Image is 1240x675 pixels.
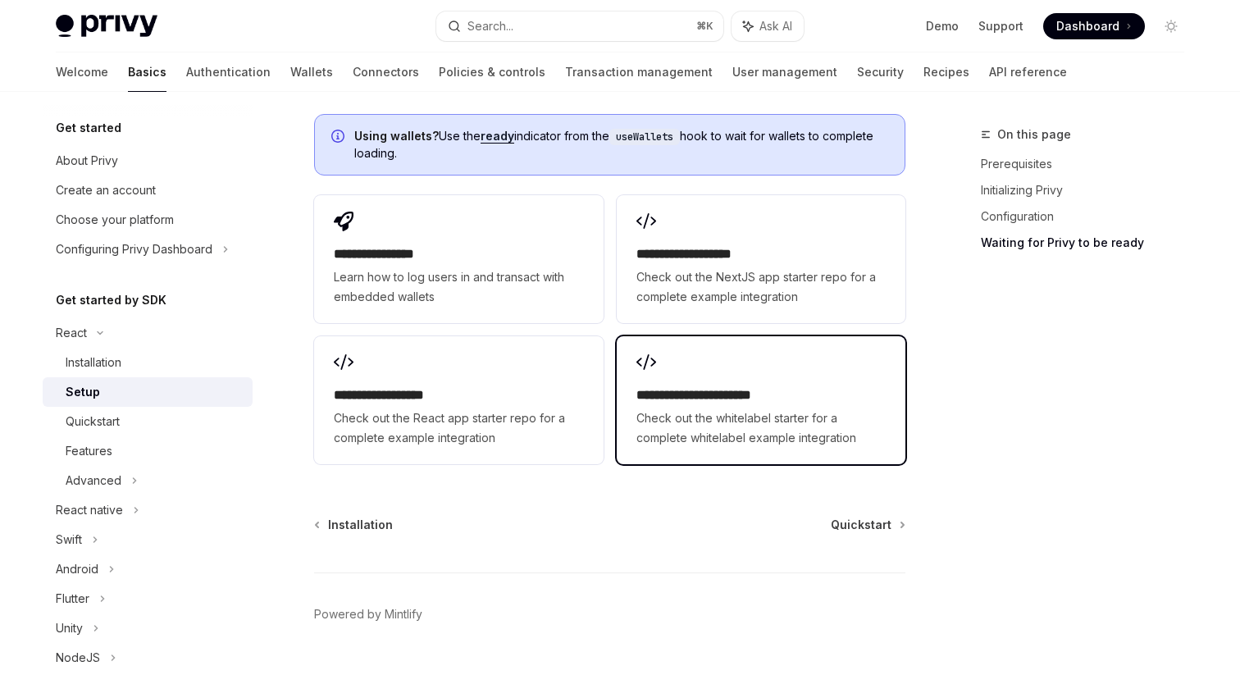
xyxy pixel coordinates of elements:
svg: Info [331,130,348,146]
button: Ask AI [732,11,804,41]
a: Transaction management [565,52,713,92]
span: Quickstart [831,517,891,533]
div: React native [56,500,123,520]
code: useWallets [609,129,680,145]
a: Setup [43,377,253,407]
span: Learn how to log users in and transact with embedded wallets [334,267,583,307]
div: Quickstart [66,412,120,431]
span: On this page [997,125,1071,144]
div: NodeJS [56,648,100,668]
a: Dashboard [1043,13,1145,39]
div: Swift [56,530,82,550]
div: Choose your platform [56,210,174,230]
div: Unity [56,618,83,638]
span: Installation [328,517,393,533]
h5: Get started by SDK [56,290,166,310]
a: Quickstart [43,407,253,436]
div: Installation [66,353,121,372]
span: Use the indicator from the hook to wait for wallets to complete loading. [354,128,888,162]
a: Wallets [290,52,333,92]
img: light logo [56,15,157,38]
span: Ask AI [759,18,792,34]
a: Installation [43,348,253,377]
a: **** **** **** **** ***Check out the whitelabel starter for a complete whitelabel example integra... [617,336,905,464]
a: User management [732,52,837,92]
span: Check out the React app starter repo for a complete example integration [334,408,583,448]
a: **** **** **** ****Check out the NextJS app starter repo for a complete example integration [617,195,905,323]
div: Features [66,441,112,461]
button: Toggle dark mode [1158,13,1184,39]
a: Configuration [981,203,1197,230]
span: ⌘ K [696,20,713,33]
div: React [56,323,87,343]
a: Features [43,436,253,466]
a: Support [978,18,1023,34]
a: Quickstart [831,517,904,533]
a: About Privy [43,146,253,176]
a: Initializing Privy [981,177,1197,203]
a: Policies & controls [439,52,545,92]
a: ready [481,129,514,144]
a: **** **** **** *Learn how to log users in and transact with embedded wallets [314,195,603,323]
a: Welcome [56,52,108,92]
a: Connectors [353,52,419,92]
a: Prerequisites [981,151,1197,177]
div: Search... [467,16,513,36]
a: Recipes [923,52,969,92]
a: Authentication [186,52,271,92]
a: Basics [128,52,166,92]
div: Setup [66,382,100,402]
div: Configuring Privy Dashboard [56,239,212,259]
span: Dashboard [1056,18,1119,34]
a: Waiting for Privy to be ready [981,230,1197,256]
a: API reference [989,52,1067,92]
a: Powered by Mintlify [314,606,422,623]
div: Flutter [56,589,89,609]
a: Installation [316,517,393,533]
a: **** **** **** ***Check out the React app starter repo for a complete example integration [314,336,603,464]
span: Check out the NextJS app starter repo for a complete example integration [636,267,886,307]
button: Search...⌘K [436,11,723,41]
strong: Using wallets? [354,129,439,143]
h5: Get started [56,118,121,138]
div: Create an account [56,180,156,200]
div: Advanced [66,471,121,490]
a: Demo [926,18,959,34]
div: About Privy [56,151,118,171]
a: Security [857,52,904,92]
a: Create an account [43,176,253,205]
a: Choose your platform [43,205,253,235]
span: Check out the whitelabel starter for a complete whitelabel example integration [636,408,886,448]
div: Android [56,559,98,579]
